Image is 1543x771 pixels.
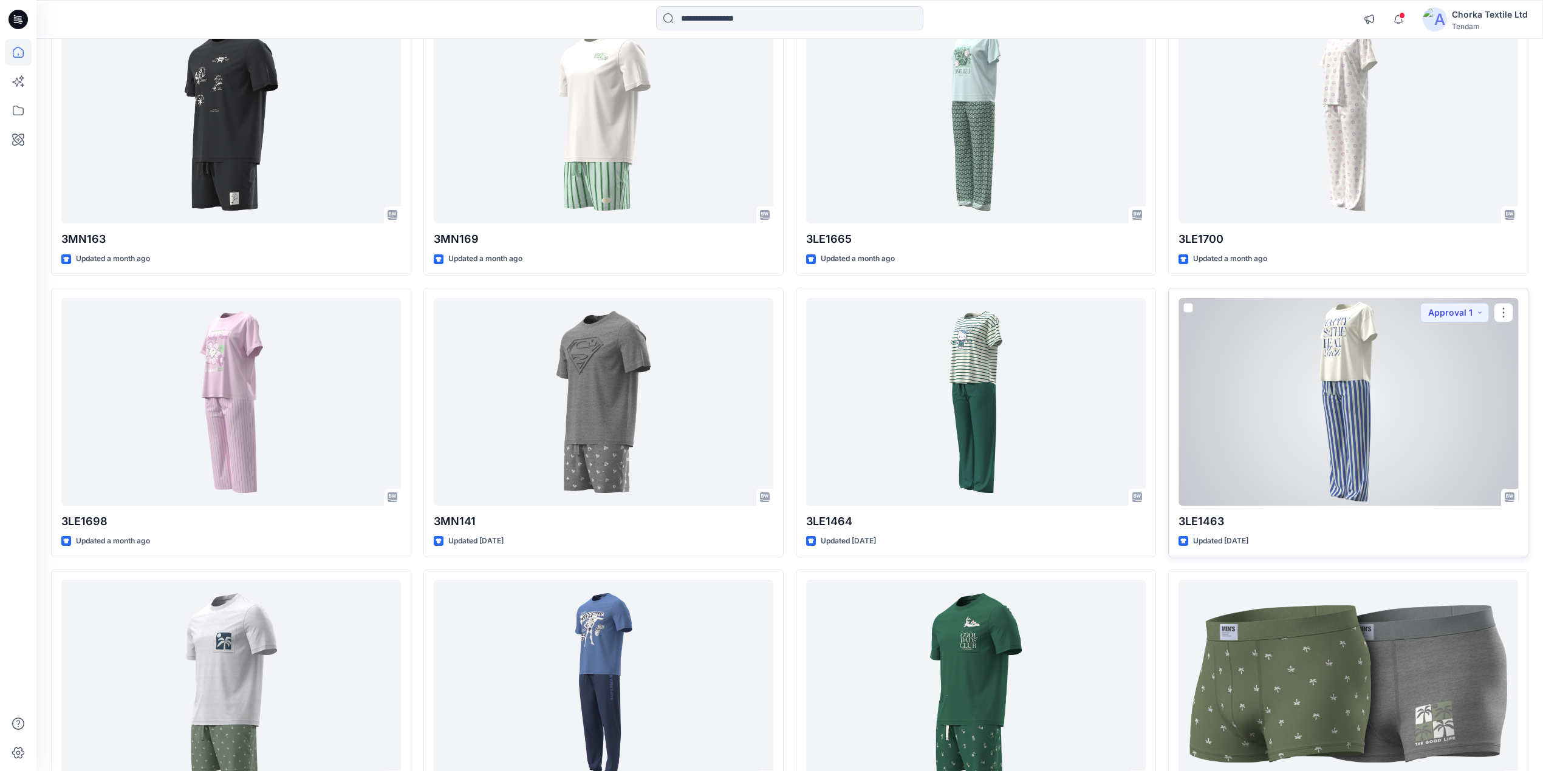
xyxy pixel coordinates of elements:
p: Updated [DATE] [448,535,504,548]
p: Updated a month ago [821,253,895,265]
p: Updated [DATE] [821,535,876,548]
p: 3LE1700 [1179,231,1518,248]
p: Updated a month ago [76,535,150,548]
a: 3MN141 [434,298,773,506]
p: 3MN141 [434,513,773,530]
p: 3MN163 [61,231,401,248]
a: 3MN169 [434,16,773,224]
div: Tendam [1452,22,1528,31]
img: avatar [1423,7,1447,32]
a: 3LE1700 [1179,16,1518,224]
p: Updated a month ago [1193,253,1267,265]
div: Chorka Textile Ltd [1452,7,1528,22]
a: 3LE1698 [61,298,401,506]
p: 3LE1665 [806,231,1146,248]
p: Updated [DATE] [1193,535,1248,548]
p: 3LE1463 [1179,513,1518,530]
p: 3MN169 [434,231,773,248]
p: Updated a month ago [76,253,150,265]
p: Updated a month ago [448,253,522,265]
a: 3LE1463 [1179,298,1518,506]
a: 3LE1464 [806,298,1146,506]
a: 3MN163 [61,16,401,224]
a: 3LE1665 [806,16,1146,224]
p: 3LE1698 [61,513,401,530]
p: 3LE1464 [806,513,1146,530]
